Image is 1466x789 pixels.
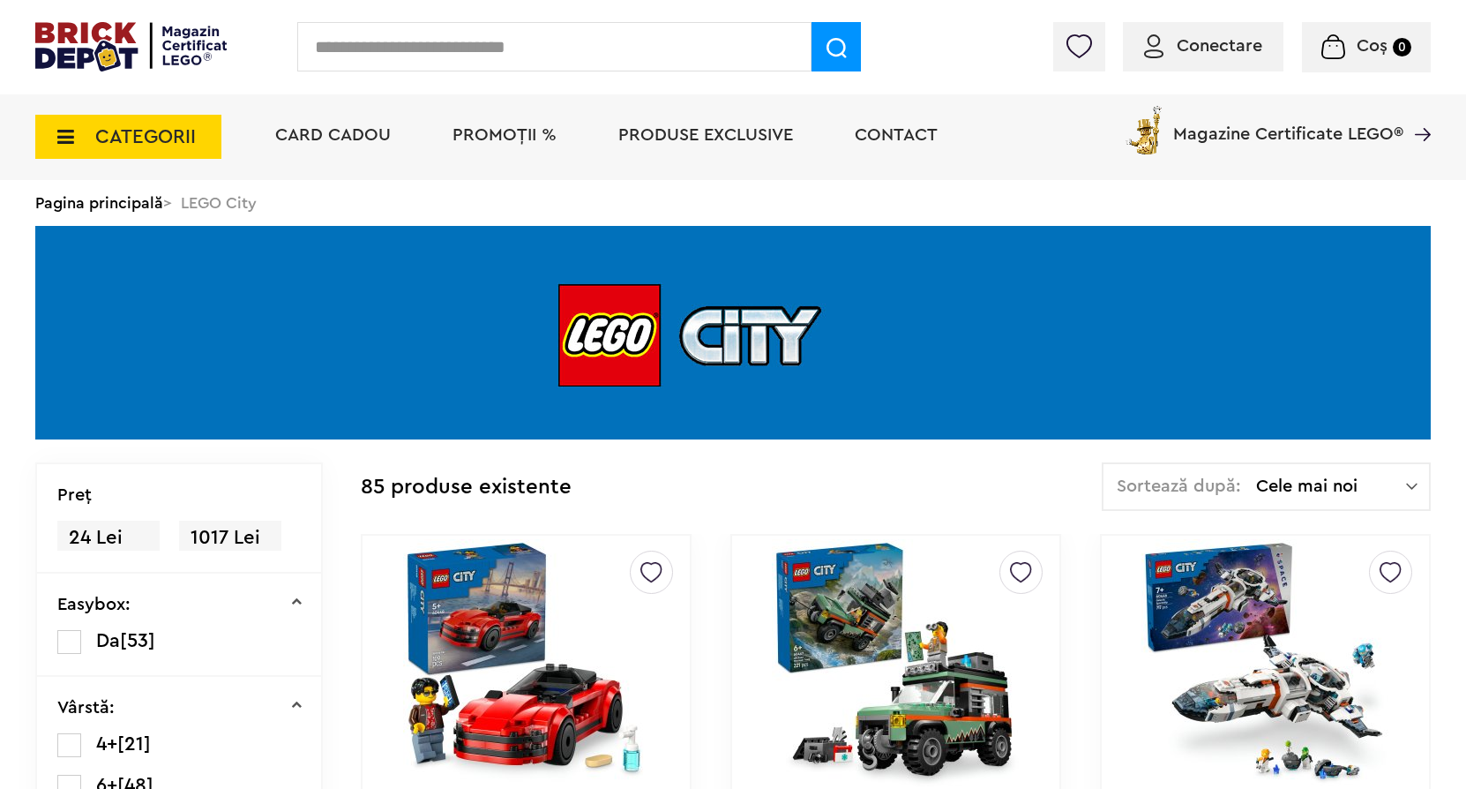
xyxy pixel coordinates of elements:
[1256,477,1406,495] span: Cele mai noi
[403,539,650,786] img: Masina sport rosie
[1177,37,1262,55] span: Conectare
[1144,37,1262,55] a: Conectare
[35,226,1431,440] img: LEGO City
[618,126,793,144] a: Produse exclusive
[57,486,92,504] p: Preţ
[57,596,131,613] p: Easybox:
[57,521,160,555] span: 24 Lei
[35,180,1431,226] div: > LEGO City
[1393,38,1411,56] small: 0
[1173,102,1403,143] span: Magazine Certificate LEGO®
[120,631,155,650] span: [53]
[453,126,557,144] a: PROMOȚII %
[95,127,196,147] span: CATEGORII
[1117,477,1241,495] span: Sortează după:
[1357,37,1387,55] span: Coș
[35,195,163,211] a: Pagina principală
[855,126,938,144] a: Contact
[117,734,151,754] span: [21]
[361,462,572,513] div: 85 produse existente
[1141,539,1388,786] img: Nava spatiala galactica modulara
[275,126,391,144] a: Card Cadou
[1403,102,1431,120] a: Magazine Certificate LEGO®
[96,631,120,650] span: Da
[179,521,281,555] span: 1017 Lei
[772,539,1019,786] img: Camioneta 4x4 off-road
[57,699,115,717] p: Vârstă:
[96,734,117,754] span: 4+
